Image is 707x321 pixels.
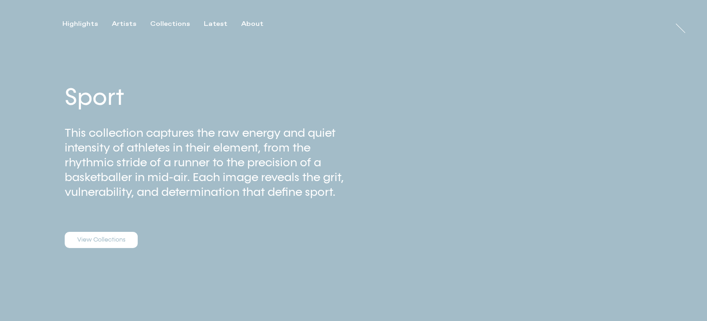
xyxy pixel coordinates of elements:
div: About [241,20,263,28]
div: Collections [150,20,190,28]
div: Highlights [62,20,98,28]
button: Latest [204,20,241,28]
div: Latest [204,20,227,28]
button: Collections [150,20,204,28]
button: Artists [112,20,150,28]
div: Artists [112,20,136,28]
button: Highlights [62,20,112,28]
button: About [241,20,277,28]
p: This collection captures the raw energy and quiet intensity of athletes in their element, from th... [65,126,353,200]
a: View Collections [65,232,138,248]
h2: Sport [65,81,353,114]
